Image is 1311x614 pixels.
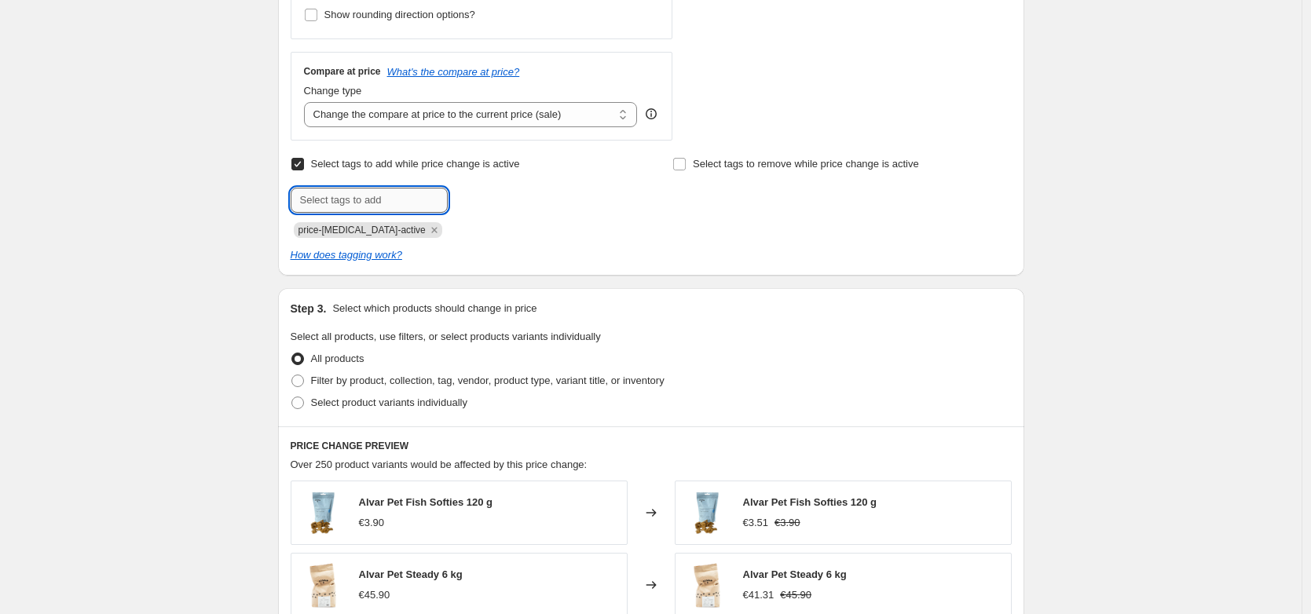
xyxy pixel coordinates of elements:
h2: Step 3. [291,301,327,316]
span: Alvar Pet Steady 6 kg [359,568,463,580]
span: Select all products, use filters, or select products variants individually [291,331,601,342]
div: €41.31 [743,587,775,603]
div: €3.51 [743,515,769,531]
span: Alvar Pet Fish Softies 120 g [359,496,493,508]
img: chicken_softies_square-1_80x.png [683,489,731,536]
span: Filter by product, collection, tag, vendor, product type, variant title, or inventory [311,375,665,386]
strike: €45.90 [780,587,811,603]
h3: Compare at price [304,65,381,78]
h6: PRICE CHANGE PREVIEW [291,440,1012,452]
span: All products [311,353,364,364]
span: Select tags to add while price change is active [311,158,520,170]
span: price-change-job-active [298,225,426,236]
button: Remove price-change-job-active [427,223,441,237]
span: Select tags to remove while price change is active [693,158,919,170]
img: vakaa_square_80x.png [299,561,346,609]
img: vakaa_square_80x.png [683,561,731,609]
input: Select tags to add [291,188,448,213]
span: Show rounding direction options? [324,9,475,20]
span: Alvar Pet Fish Softies 120 g [743,496,877,508]
a: How does tagging work? [291,249,402,261]
strike: €3.90 [775,515,800,531]
div: €3.90 [359,515,385,531]
span: Change type [304,85,362,97]
p: Select which products should change in price [332,301,536,316]
img: chicken_softies_square-1_80x.png [299,489,346,536]
span: Select product variants individually [311,397,467,408]
span: Alvar Pet Steady 6 kg [743,568,847,580]
span: Over 250 product variants would be affected by this price change: [291,459,588,470]
div: €45.90 [359,587,390,603]
button: What's the compare at price? [387,66,520,78]
div: help [643,106,659,122]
